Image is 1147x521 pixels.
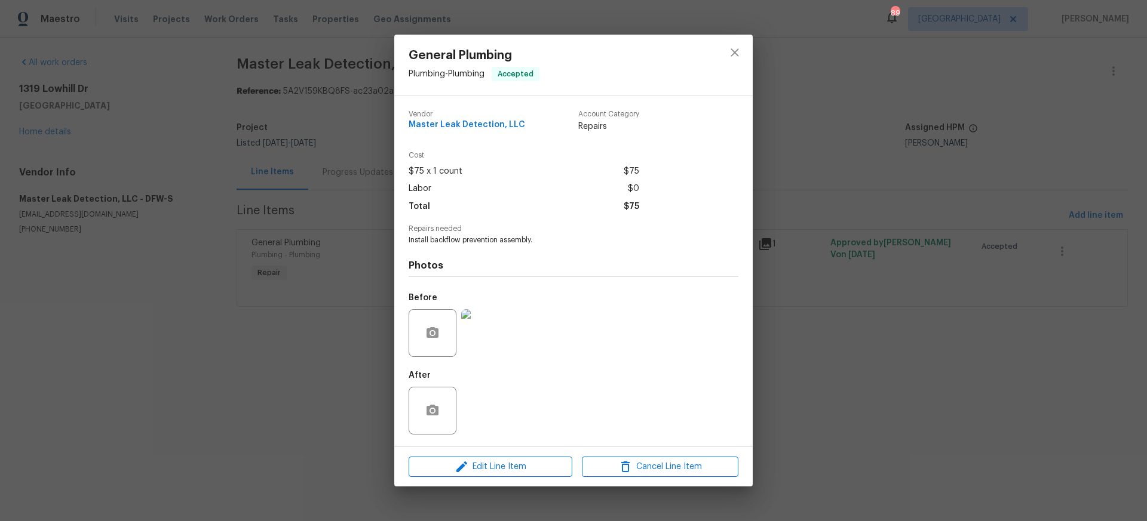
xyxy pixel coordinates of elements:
h5: Before [409,294,437,302]
div: 89 [891,7,899,19]
span: $75 [624,163,639,180]
span: Accepted [493,68,538,80]
span: $75 [624,198,639,215]
button: Cancel Line Item [582,457,738,477]
span: Labor [409,180,431,198]
span: $0 [628,180,639,198]
span: Master Leak Detection, LLC [409,121,525,130]
span: General Plumbing [409,49,539,62]
button: Edit Line Item [409,457,572,477]
h4: Photos [409,260,738,272]
span: Plumbing - Plumbing [409,69,484,78]
span: Edit Line Item [412,460,569,474]
span: Install backflow prevention assembly. [409,235,706,245]
span: Cost [409,152,639,159]
span: Repairs [578,121,639,132]
span: $75 x 1 count [409,163,462,180]
span: Cancel Line Item [585,460,735,474]
span: Repairs needed [409,225,738,233]
span: Vendor [409,110,525,118]
h5: After [409,371,431,380]
span: Total [409,198,430,215]
span: Account Category [578,110,639,118]
button: close [720,38,749,67]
